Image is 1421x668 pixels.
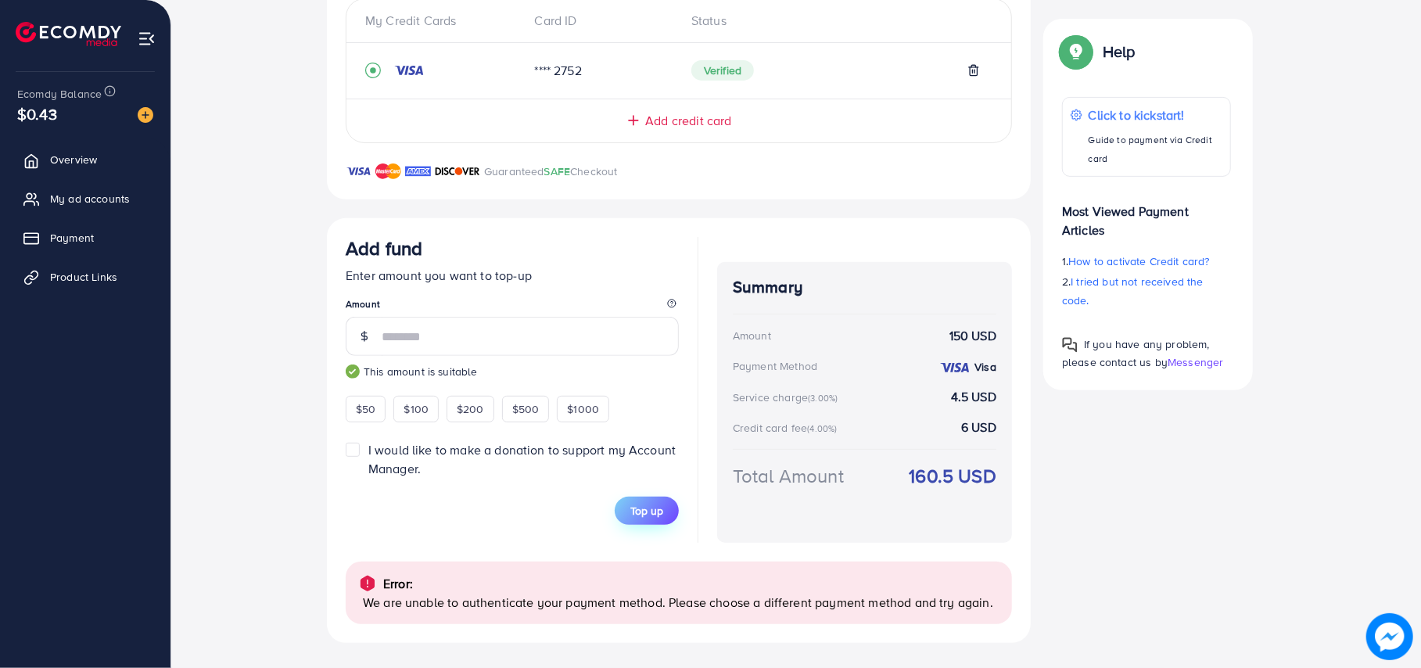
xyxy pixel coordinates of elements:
[512,401,540,417] span: $500
[375,162,401,181] img: brand
[1062,38,1090,66] img: Popup guide
[544,163,571,179] span: SAFE
[1062,272,1231,310] p: 2.
[691,60,754,81] span: Verified
[808,392,838,404] small: (3.00%)
[949,327,996,345] strong: 150 USD
[138,30,156,48] img: menu
[138,107,153,123] img: image
[346,297,679,317] legend: Amount
[435,162,480,181] img: brand
[522,12,680,30] div: Card ID
[346,365,360,379] img: guide
[346,237,422,260] h3: Add fund
[645,112,731,130] span: Add credit card
[1062,337,1078,353] img: Popup guide
[1062,274,1204,308] span: I tried but not received the code.
[50,230,94,246] span: Payment
[733,462,844,490] div: Total Amount
[17,86,102,102] span: Ecomdy Balance
[346,162,371,181] img: brand
[393,64,425,77] img: credit
[484,162,618,181] p: Guaranteed Checkout
[363,593,999,612] p: We are unable to authenticate your payment method. Please choose a different payment method and t...
[1089,106,1222,124] p: Click to kickstart!
[939,361,971,374] img: credit
[12,261,159,293] a: Product Links
[630,503,663,519] span: Top up
[17,102,57,125] span: $0.43
[383,574,413,593] p: Error:
[733,390,842,405] div: Service charge
[12,144,159,175] a: Overview
[365,12,522,30] div: My Credit Cards
[910,462,996,490] strong: 160.5 USD
[807,422,837,435] small: (4.00%)
[961,418,996,436] strong: 6 USD
[12,222,159,253] a: Payment
[346,364,679,379] small: This amount is suitable
[50,152,97,167] span: Overview
[1062,189,1231,239] p: Most Viewed Payment Articles
[368,441,676,476] span: I would like to make a donation to support my Account Manager.
[457,401,484,417] span: $200
[974,359,996,375] strong: Visa
[365,63,381,78] svg: record circle
[358,574,377,593] img: alert
[1103,42,1136,61] p: Help
[50,191,130,207] span: My ad accounts
[16,22,121,46] img: logo
[50,269,117,285] span: Product Links
[1168,354,1223,370] span: Messenger
[356,401,375,417] span: $50
[733,358,817,374] div: Payment Method
[1062,336,1210,370] span: If you have any problem, please contact us by
[733,420,842,436] div: Credit card fee
[1366,613,1413,660] img: image
[405,162,431,181] img: brand
[346,266,679,285] p: Enter amount you want to top-up
[12,183,159,214] a: My ad accounts
[1089,131,1222,168] p: Guide to payment via Credit card
[615,497,679,525] button: Top up
[567,401,599,417] span: $1000
[679,12,992,30] div: Status
[951,388,996,406] strong: 4.5 USD
[1068,253,1209,269] span: How to activate Credit card?
[1062,252,1231,271] p: 1.
[733,278,996,297] h4: Summary
[404,401,429,417] span: $100
[733,328,771,343] div: Amount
